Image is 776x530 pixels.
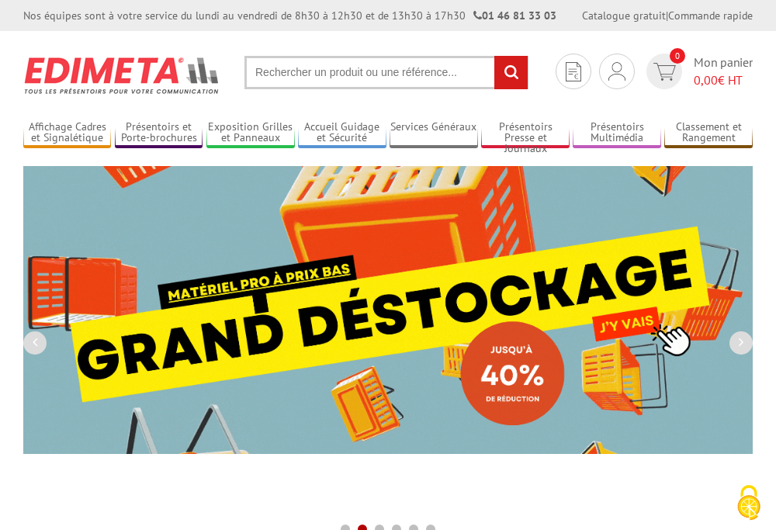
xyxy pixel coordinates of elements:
a: Services Généraux [390,120,477,146]
div: | [582,8,753,23]
span: Mon panier [694,54,753,89]
img: devis rapide [566,62,581,81]
a: Présentoirs Multimédia [573,120,660,146]
img: devis rapide [608,62,625,81]
input: rechercher [494,56,528,89]
a: Affichage Cadres et Signalétique [23,120,111,146]
span: € HT [694,71,753,89]
a: Présentoirs et Porte-brochures [115,120,203,146]
img: Cookies (fenêtre modale) [729,483,768,522]
a: devis rapide 0 Mon panier 0,00€ HT [643,54,753,89]
img: devis rapide [653,63,676,81]
a: Accueil Guidage et Sécurité [298,120,386,146]
button: Cookies (fenêtre modale) [722,477,776,530]
a: Présentoirs Presse et Journaux [481,120,569,146]
a: Classement et Rangement [664,120,752,146]
input: Rechercher un produit ou une référence... [244,56,528,89]
img: Présentoir, panneau, stand - Edimeta - PLV, affichage, mobilier bureau, entreprise [23,47,221,104]
a: Exposition Grilles et Panneaux [206,120,294,146]
span: 0,00 [694,72,718,88]
div: Nos équipes sont à votre service du lundi au vendredi de 8h30 à 12h30 et de 13h30 à 17h30 [23,8,556,23]
strong: 01 46 81 33 03 [473,9,556,23]
a: Commande rapide [668,9,753,23]
span: 0 [670,48,685,64]
a: Catalogue gratuit [582,9,666,23]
